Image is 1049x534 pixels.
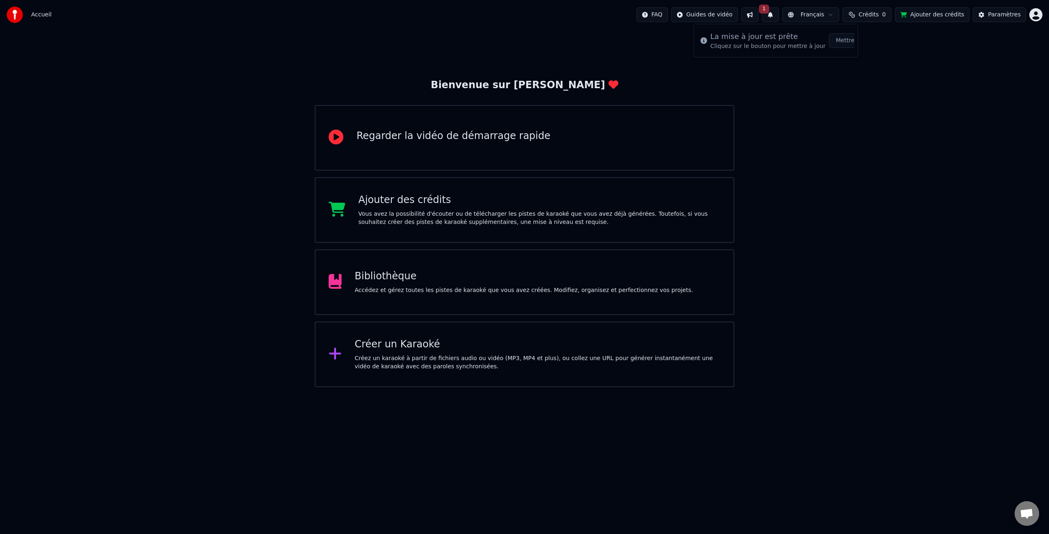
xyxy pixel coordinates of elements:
[988,11,1021,19] div: Paramètres
[31,11,52,19] nav: breadcrumb
[671,7,738,22] button: Guides de vidéo
[895,7,970,22] button: Ajouter des crédits
[711,42,826,50] div: Cliquez sur le bouton pour mettre à jour
[431,79,618,92] div: Bienvenue sur [PERSON_NAME]
[973,7,1026,22] button: Paramètres
[829,33,880,48] button: Mettre à Jour
[355,354,721,371] div: Créez un karaoké à partir de fichiers audio ou vidéo (MP3, MP4 et plus), ou collez une URL pour g...
[359,210,721,226] div: Vous avez la possibilité d'écouter ou de télécharger les pistes de karaoké que vous avez déjà gén...
[7,7,23,23] img: youka
[842,7,892,22] button: Crédits0
[882,11,886,19] span: 0
[636,7,668,22] button: FAQ
[31,11,52,19] span: Accueil
[356,130,550,143] div: Regarder la vidéo de démarrage rapide
[359,194,721,207] div: Ajouter des crédits
[762,7,779,22] button: 1
[355,270,693,283] div: Bibliothèque
[858,11,879,19] span: Crédits
[355,286,693,294] div: Accédez et gérez toutes les pistes de karaoké que vous avez créées. Modifiez, organisez et perfec...
[711,31,826,42] div: La mise à jour est prête
[355,338,721,351] div: Créer un Karaoké
[1015,501,1039,526] div: Ouvrir le chat
[759,5,770,14] span: 1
